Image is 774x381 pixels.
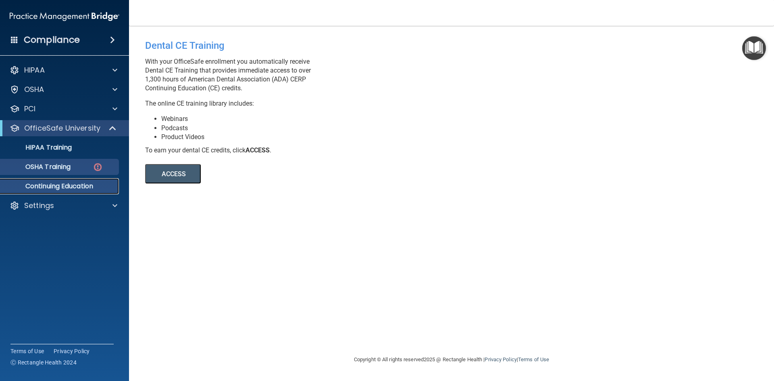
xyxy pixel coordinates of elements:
p: OSHA Training [5,163,71,171]
p: Continuing Education [5,182,115,190]
div: Dental CE Training [145,34,439,57]
p: HIPAA Training [5,144,72,152]
a: Privacy Policy [54,347,90,355]
a: ACCESS [145,171,366,177]
a: OSHA [10,85,117,94]
li: Webinars [161,115,439,123]
p: HIPAA [24,65,45,75]
p: OSHA [24,85,44,94]
img: PMB logo [10,8,119,25]
p: PCI [24,104,35,114]
b: ACCESS [246,146,270,154]
img: danger-circle.6113f641.png [93,162,103,172]
a: Settings [10,201,117,210]
a: Terms of Use [10,347,44,355]
h4: Compliance [24,34,80,46]
p: The online CE training library includes: [145,99,439,108]
button: ACCESS [145,164,201,183]
a: OfficeSafe University [10,123,117,133]
span: Ⓒ Rectangle Health 2024 [10,358,77,366]
button: Open Resource Center [742,36,766,60]
div: Copyright © All rights reserved 2025 @ Rectangle Health | | [304,347,599,373]
a: HIPAA [10,65,117,75]
p: With your OfficeSafe enrollment you automatically receive Dental CE Training that provides immedi... [145,57,439,93]
div: To earn your dental CE credits, click . [145,146,439,155]
li: Podcasts [161,124,439,133]
a: PCI [10,104,117,114]
a: Terms of Use [518,356,549,362]
li: Product Videos [161,133,439,142]
a: Privacy Policy [485,356,516,362]
p: Settings [24,201,54,210]
p: OfficeSafe University [24,123,100,133]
